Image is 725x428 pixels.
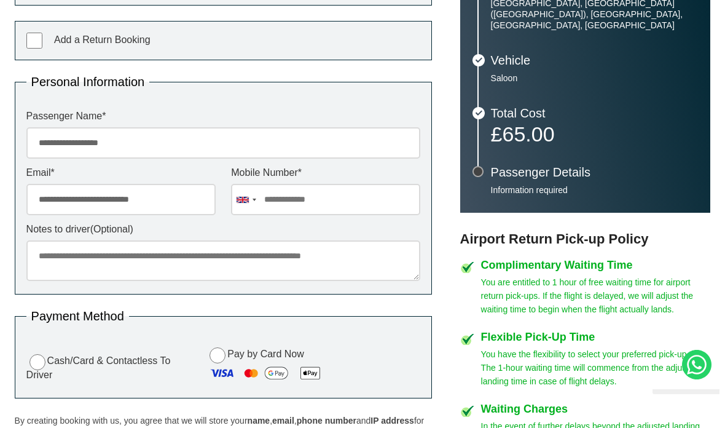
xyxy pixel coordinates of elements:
h3: Passenger Details [491,166,699,178]
label: Cash/Card & Contactless To Driver [26,352,198,380]
p: You have the flexibility to select your preferred pick-up time. The 1-hour waiting time will comm... [481,347,711,388]
strong: name [248,416,270,426]
h3: Total Cost [491,107,699,119]
p: Information required [491,184,699,196]
span: Add a Return Booking [54,34,151,45]
legend: Personal Information [26,76,150,88]
p: Saloon [491,73,699,84]
p: You are entitled to 1 hour of free waiting time for airport return pick-ups. If the flight is del... [481,275,711,316]
strong: email [272,416,294,426]
h3: Vehicle [491,54,699,66]
label: Email [26,168,216,178]
h4: Complimentary Waiting Time [481,260,711,271]
strong: IP address [370,416,414,426]
span: (Optional) [90,224,133,234]
label: Mobile Number [231,168,420,178]
input: Cash/Card & Contactless To Driver [29,354,45,370]
h3: Airport Return Pick-up Policy [460,231,711,247]
label: Pay by Card Now [206,346,420,387]
label: Notes to driver [26,224,421,234]
strong: phone number [297,416,356,426]
input: Add a Return Booking [26,33,42,49]
legend: Payment Method [26,310,129,322]
iframe: chat widget [648,389,719,422]
div: United Kingdom: +44 [232,184,260,215]
span: 65.00 [503,122,555,146]
h4: Flexible Pick-Up Time [481,331,711,343]
h4: Waiting Charges [481,403,711,414]
label: Passenger Name [26,111,421,121]
p: £ [491,125,699,143]
input: Pay by Card Now [210,347,225,363]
